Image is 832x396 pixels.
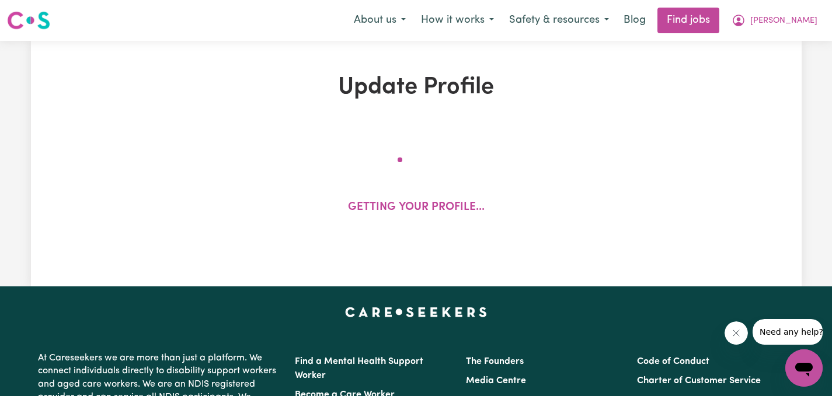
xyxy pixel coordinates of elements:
span: Need any help? [7,8,71,17]
span: [PERSON_NAME] [750,15,817,27]
button: About us [346,8,413,33]
a: Careseekers home page [345,307,487,317]
a: Charter of Customer Service [637,376,761,386]
a: Find a Mental Health Support Worker [295,357,423,380]
img: Careseekers logo [7,10,50,31]
a: Code of Conduct [637,357,709,366]
iframe: Button to launch messaging window [785,349,823,387]
a: Media Centre [466,376,526,386]
button: My Account [724,8,825,33]
a: Blog [617,8,653,33]
a: The Founders [466,357,524,366]
a: Find jobs [657,8,719,33]
button: How it works [413,8,502,33]
h1: Update Profile [166,73,666,101]
button: Safety & resources [502,8,617,33]
iframe: Message from company [753,319,823,345]
p: Getting your profile... [348,199,485,216]
a: Careseekers logo [7,7,50,34]
iframe: Close message [725,321,748,345]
